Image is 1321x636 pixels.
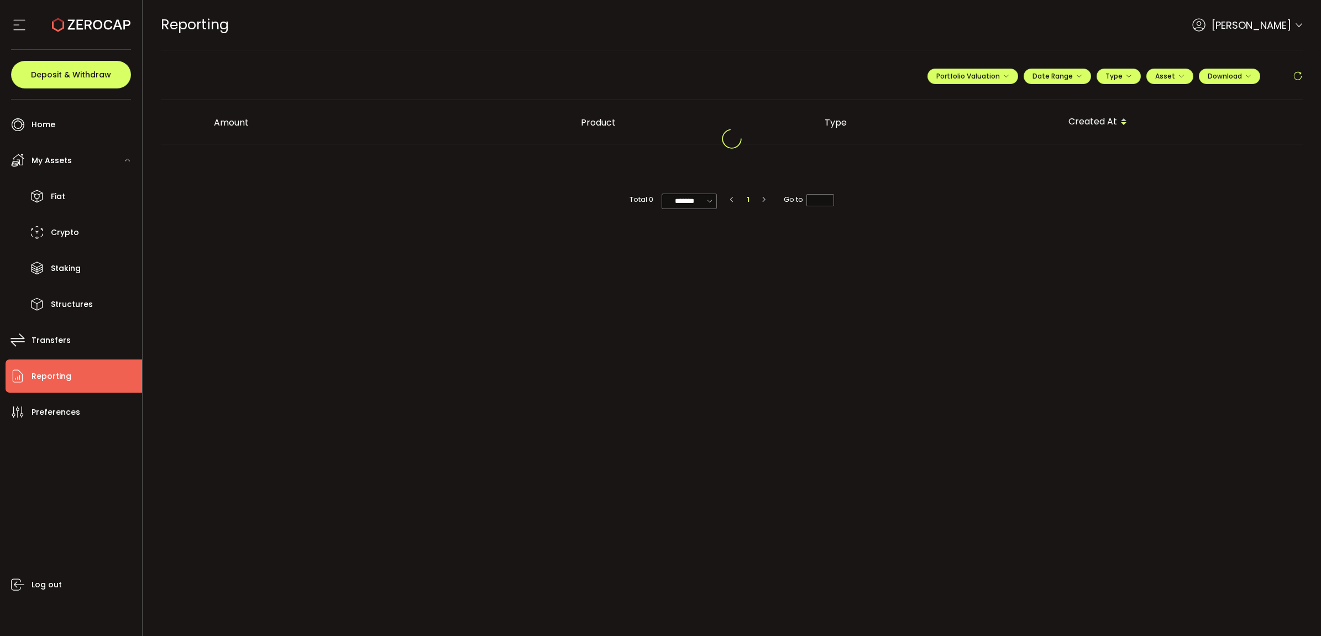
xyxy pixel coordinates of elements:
[1032,71,1082,81] span: Date Range
[51,260,81,277] span: Staking
[32,332,71,348] span: Transfers
[1024,69,1091,84] button: Date Range
[51,225,79,241] span: Crypto
[32,117,55,133] span: Home
[31,71,111,79] span: Deposit & Withdraw
[11,61,131,88] button: Deposit & Withdraw
[1208,71,1251,81] span: Download
[32,577,62,593] span: Log out
[32,153,72,169] span: My Assets
[936,71,1009,81] span: Portfolio Valuation
[161,15,229,34] span: Reporting
[51,189,65,205] span: Fiat
[1146,69,1193,84] button: Asset
[32,404,80,420] span: Preferences
[1155,71,1175,81] span: Asset
[1105,71,1132,81] span: Type
[784,194,834,206] span: Go to
[630,194,653,206] span: Total 0
[742,194,754,206] li: 1
[927,69,1018,84] button: Portfolio Valuation
[1199,69,1260,84] button: Download
[51,296,93,312] span: Structures
[32,368,71,384] span: Reporting
[1097,69,1141,84] button: Type
[1212,18,1291,33] span: [PERSON_NAME]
